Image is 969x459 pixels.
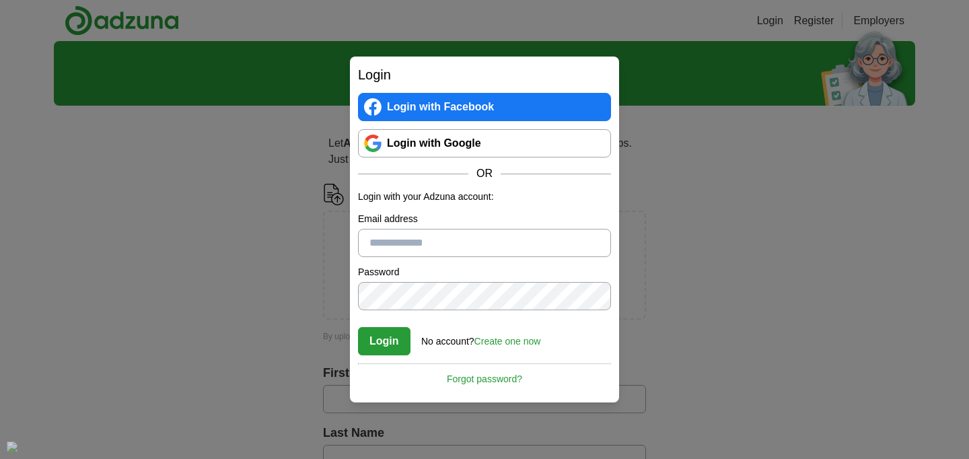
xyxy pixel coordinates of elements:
button: Login [358,327,410,355]
a: Create one now [474,336,541,347]
label: Password [358,265,611,279]
div: No account? [421,326,540,349]
a: Login with Facebook [358,93,611,121]
img: Cookie%20settings [7,442,17,452]
h2: Login [358,65,611,85]
div: Cookie consent button [7,442,17,452]
label: Email address [358,212,611,226]
p: Login with your Adzuna account: [358,190,611,204]
a: Login with Google [358,129,611,157]
span: OR [468,166,501,182]
a: Forgot password? [358,363,611,386]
